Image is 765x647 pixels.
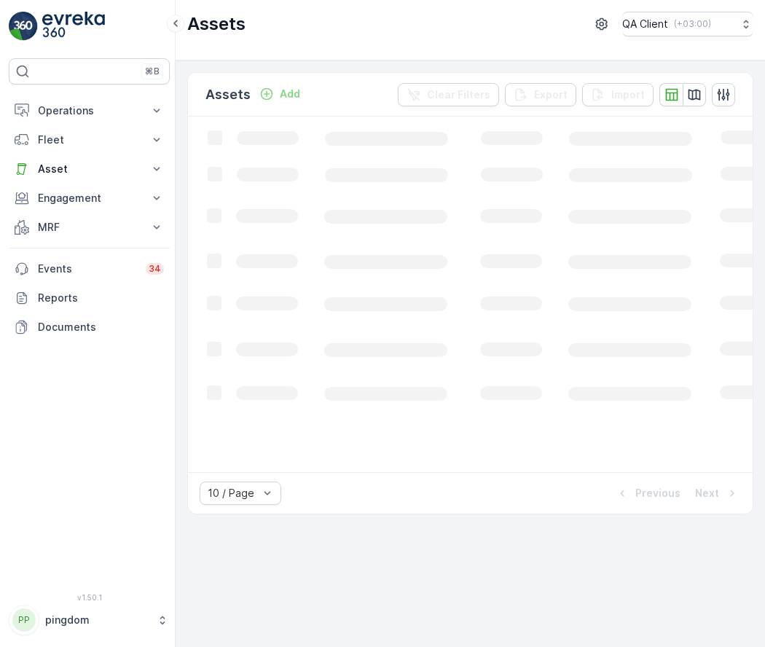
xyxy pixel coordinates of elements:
[38,162,141,176] p: Asset
[280,87,300,101] p: Add
[9,154,170,184] button: Asset
[398,83,499,106] button: Clear Filters
[254,85,306,103] button: Add
[38,320,164,334] p: Documents
[582,83,654,106] button: Import
[187,12,246,36] p: Assets
[9,12,38,41] img: logo
[145,66,160,77] p: ⌘B
[9,184,170,213] button: Engagement
[9,593,170,602] span: v 1.50.1
[38,262,137,276] p: Events
[9,283,170,313] a: Reports
[505,83,576,106] button: Export
[9,125,170,154] button: Fleet
[9,605,170,635] button: PPpingdom
[695,486,719,501] p: Next
[205,85,251,105] p: Assets
[42,12,105,41] img: logo_light-DOdMpM7g.png
[534,87,568,102] p: Export
[9,313,170,342] a: Documents
[622,17,668,31] p: QA Client
[611,87,645,102] p: Import
[9,96,170,125] button: Operations
[38,220,141,235] p: MRF
[38,191,141,205] p: Engagement
[38,103,141,118] p: Operations
[622,12,753,36] button: QA Client(+03:00)
[635,486,680,501] p: Previous
[9,254,170,283] a: Events34
[45,613,149,627] p: pingdom
[149,263,161,275] p: 34
[9,213,170,242] button: MRF
[12,608,36,632] div: PP
[38,133,141,147] p: Fleet
[674,18,711,30] p: ( +03:00 )
[613,485,682,502] button: Previous
[427,87,490,102] p: Clear Filters
[694,485,741,502] button: Next
[38,291,164,305] p: Reports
